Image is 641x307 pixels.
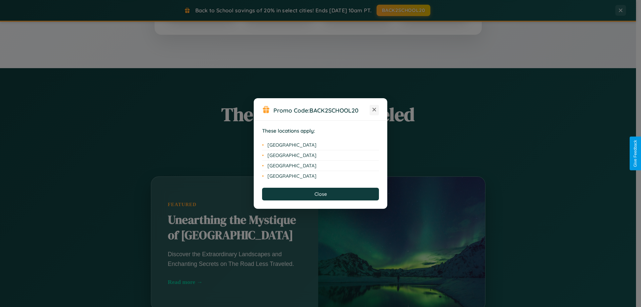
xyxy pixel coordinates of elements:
div: Give Feedback [633,140,638,167]
li: [GEOGRAPHIC_DATA] [262,140,379,150]
li: [GEOGRAPHIC_DATA] [262,171,379,181]
button: Close [262,188,379,200]
b: BACK2SCHOOL20 [309,107,359,114]
h3: Promo Code: [273,107,370,114]
li: [GEOGRAPHIC_DATA] [262,150,379,161]
strong: These locations apply: [262,128,315,134]
li: [GEOGRAPHIC_DATA] [262,161,379,171]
